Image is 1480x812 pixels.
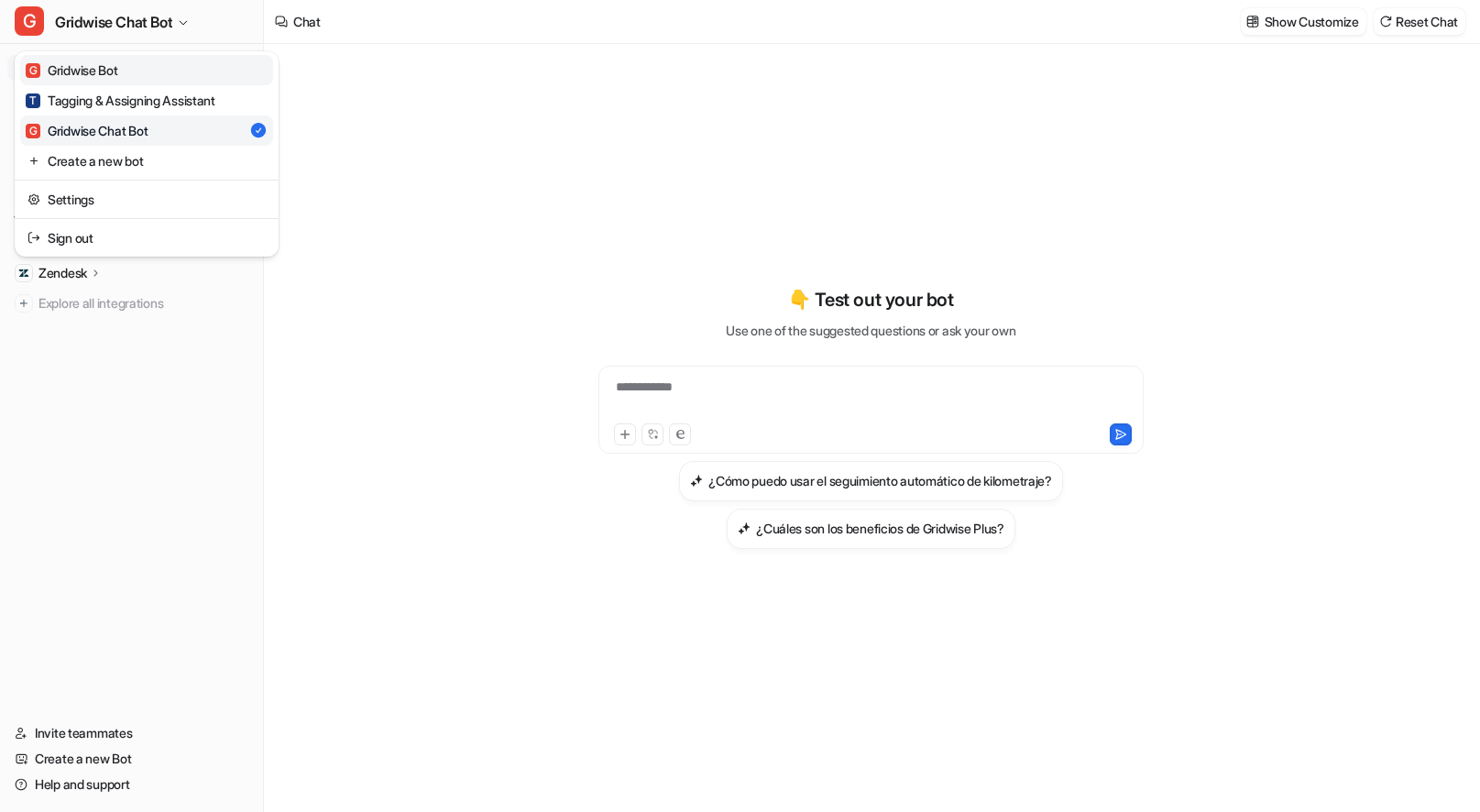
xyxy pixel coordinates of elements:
span: G [26,63,40,78]
span: Gridwise Chat Bot [55,9,172,35]
a: Settings [20,184,273,214]
span: G [15,6,44,36]
a: Create a new bot [20,146,273,176]
span: G [26,124,40,138]
img: reset [27,151,40,170]
span: T [26,93,40,108]
img: reset [27,190,40,209]
div: GGridwise Chat Bot [15,51,279,257]
div: Gridwise Chat Bot [26,121,148,140]
div: Gridwise Bot [26,60,118,80]
div: Tagging & Assigning Assistant [26,91,215,110]
a: Sign out [20,223,273,253]
img: reset [27,228,40,247]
